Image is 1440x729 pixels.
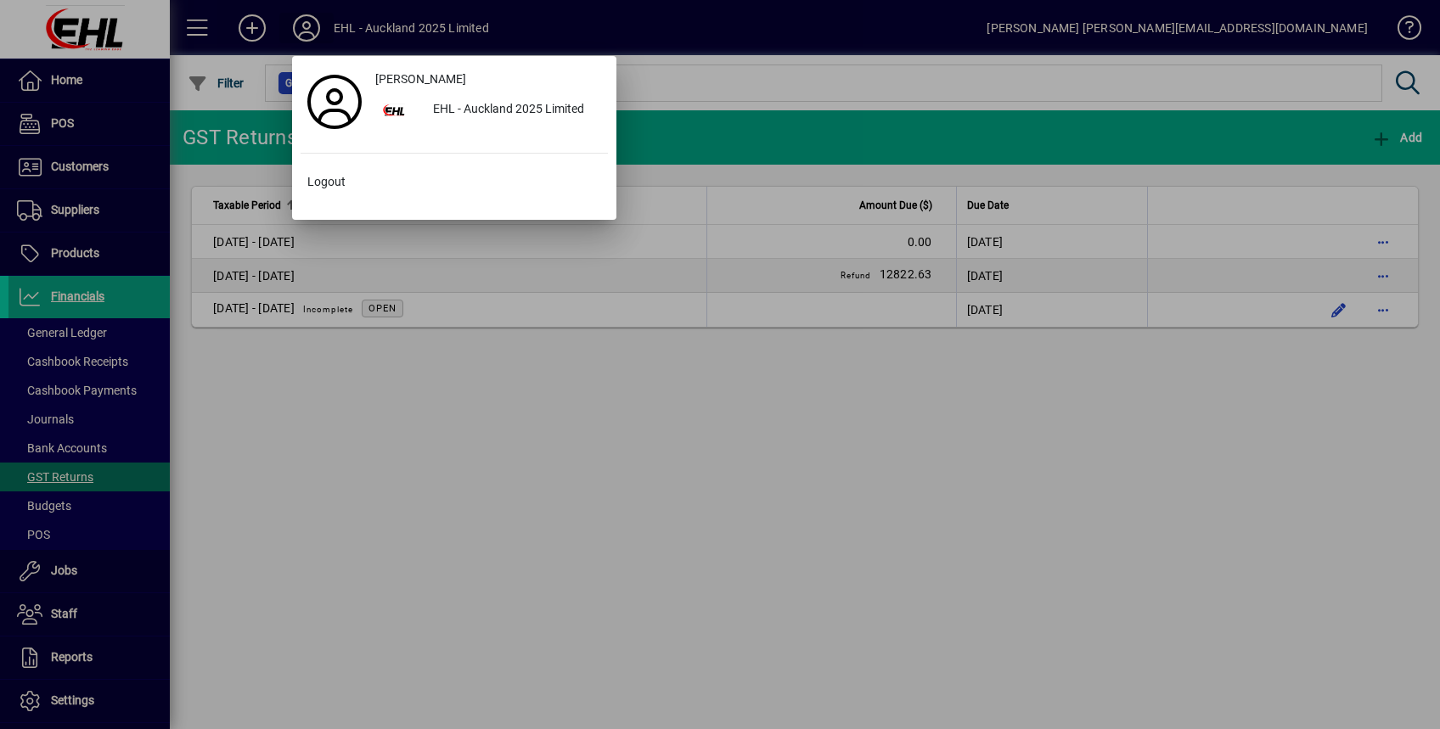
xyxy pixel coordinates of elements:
span: Logout [307,173,346,191]
a: [PERSON_NAME] [368,64,608,95]
div: EHL - Auckland 2025 Limited [419,95,608,126]
button: Logout [301,167,608,198]
button: EHL - Auckland 2025 Limited [368,95,608,126]
span: [PERSON_NAME] [375,70,466,88]
a: Profile [301,87,368,117]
